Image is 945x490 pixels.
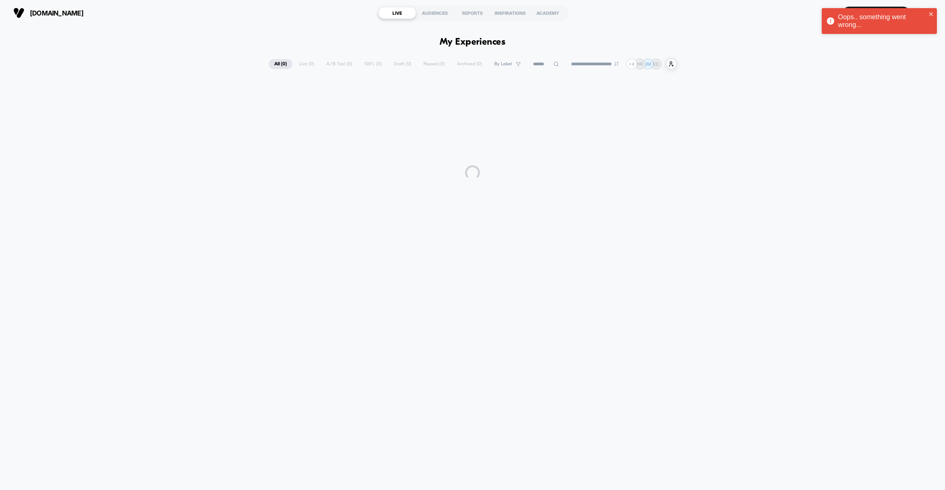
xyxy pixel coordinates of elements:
span: By Label [494,61,512,67]
button: close [929,11,934,18]
button: OH [915,6,934,21]
button: [DOMAIN_NAME] [11,7,86,19]
div: OH [917,6,932,20]
h1: My Experiences [440,37,506,48]
p: ED [653,61,659,67]
div: REPORTS [454,7,491,19]
img: end [614,62,619,66]
div: + 4 [626,59,637,69]
div: INSPIRATIONS [491,7,529,19]
div: Oops.. something went wrong... [838,13,927,29]
div: LIVE [378,7,416,19]
p: HR [637,61,643,67]
span: All ( 0 ) [269,59,292,69]
span: [DOMAIN_NAME] [30,9,83,17]
div: ACADEMY [529,7,567,19]
div: AUDIENCES [416,7,454,19]
img: Visually logo [13,7,24,18]
p: JM [645,61,651,67]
